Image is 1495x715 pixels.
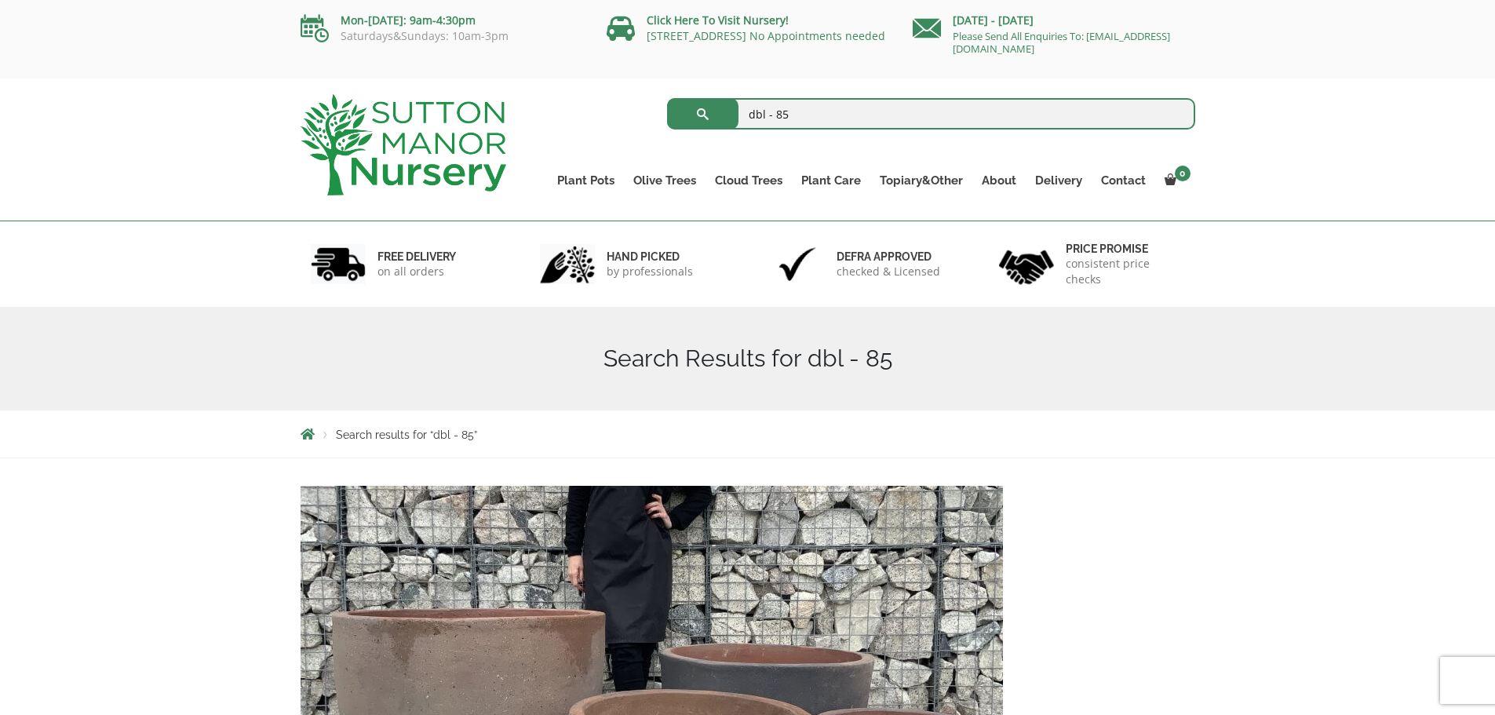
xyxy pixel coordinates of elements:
nav: Breadcrumbs [301,428,1195,440]
p: by professionals [607,264,693,279]
span: Search results for “dbl - 85” [336,429,477,441]
a: Please Send All Enquiries To: [EMAIL_ADDRESS][DOMAIN_NAME] [953,29,1170,56]
p: checked & Licensed [837,264,940,279]
img: 1.jpg [311,244,366,284]
a: Olive Trees [624,170,706,192]
a: Plant Care [792,170,870,192]
p: on all orders [377,264,456,279]
img: 2.jpg [540,244,595,284]
h1: Search Results for dbl - 85 [301,345,1195,373]
img: logo [301,94,506,195]
h6: FREE DELIVERY [377,250,456,264]
a: Click Here To Visit Nursery! [647,13,789,27]
img: 3.jpg [770,244,825,284]
a: Delivery [1026,170,1092,192]
h6: hand picked [607,250,693,264]
p: Mon-[DATE]: 9am-4:30pm [301,11,583,30]
a: Plant Pots [548,170,624,192]
h6: Defra approved [837,250,940,264]
h6: Price promise [1066,242,1185,256]
a: The Dong Hoi Old Stone Plant Pots [301,646,1003,661]
a: About [972,170,1026,192]
p: [DATE] - [DATE] [913,11,1195,30]
p: consistent price checks [1066,256,1185,287]
img: 4.jpg [999,240,1054,288]
a: 0 [1155,170,1195,192]
p: Saturdays&Sundays: 10am-3pm [301,30,583,42]
a: Contact [1092,170,1155,192]
input: Search... [667,98,1195,130]
a: Cloud Trees [706,170,792,192]
span: 0 [1175,166,1191,181]
a: [STREET_ADDRESS] No Appointments needed [647,28,885,43]
a: Topiary&Other [870,170,972,192]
